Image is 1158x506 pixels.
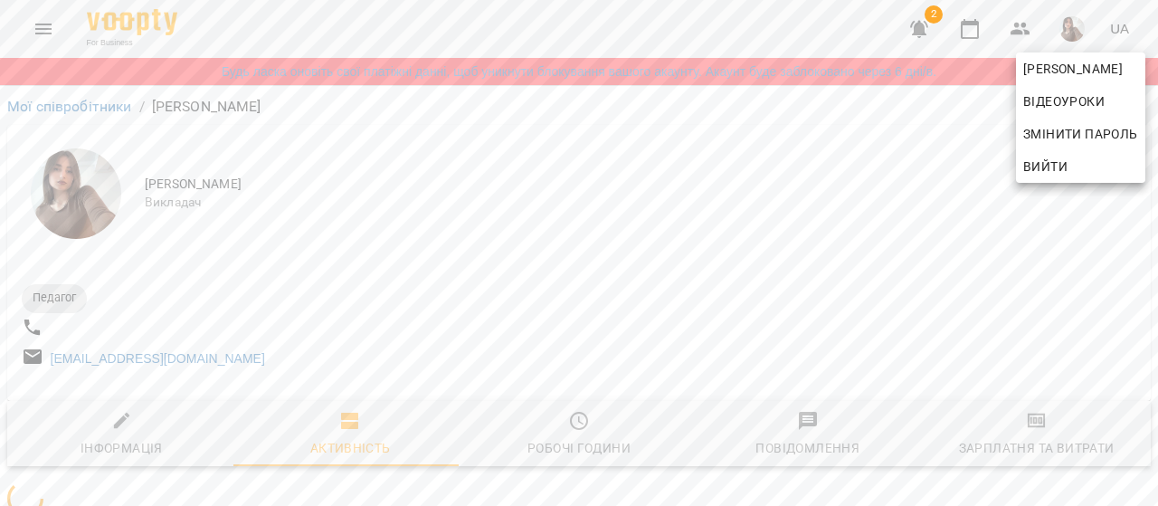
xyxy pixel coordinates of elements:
button: Вийти [1016,150,1145,183]
a: [PERSON_NAME] [1016,53,1145,85]
a: Змінити пароль [1016,118,1145,150]
span: [PERSON_NAME] [1023,58,1138,80]
span: Змінити пароль [1023,123,1138,145]
span: Відеоуроки [1023,91,1105,112]
a: Відеоуроки [1016,85,1112,118]
span: Вийти [1023,156,1068,177]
